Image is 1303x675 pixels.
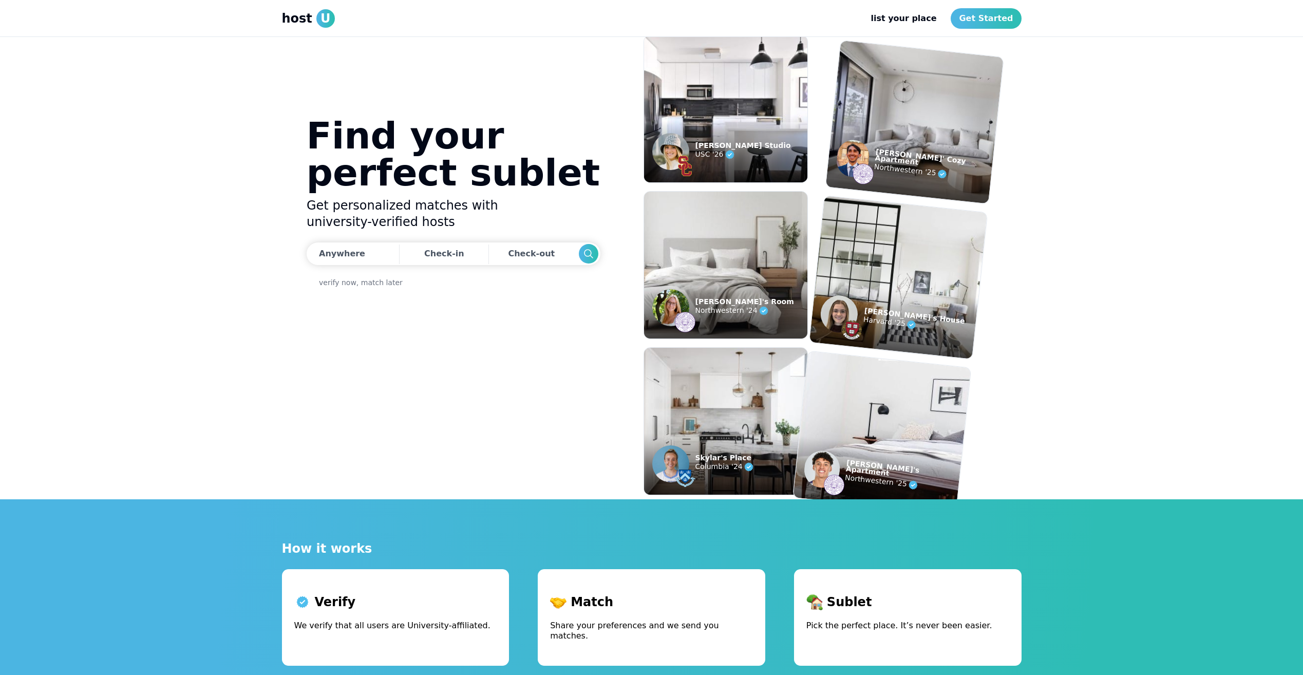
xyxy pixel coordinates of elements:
[508,243,559,264] div: Check-out
[862,313,964,336] p: Harvard '25
[835,138,871,178] img: example listing host
[319,248,365,260] div: Anywhere
[282,540,1022,557] p: How it works
[695,455,755,461] p: Skylar's Place
[844,472,959,496] p: Northwestern '25
[550,594,753,610] p: Match
[695,148,791,161] p: USC '26
[875,148,992,173] p: [PERSON_NAME]' Cozy Apartment
[873,161,991,185] p: Northwestern '25
[825,41,1003,204] img: example listing
[294,594,497,610] p: Verify
[951,8,1021,29] a: Get Started
[840,318,863,341] img: example listing host
[307,117,600,191] h1: Find your perfect sublet
[652,289,689,326] img: example listing host
[695,298,794,305] p: [PERSON_NAME]'s Room
[793,351,971,514] img: example listing
[862,8,1021,29] nav: Main
[822,474,845,496] img: example listing host
[282,10,312,27] span: host
[819,294,859,334] img: example listing host
[675,468,695,489] img: example listing host
[809,196,987,359] img: example listing
[652,445,689,482] img: example listing host
[806,621,1009,631] p: Pick the perfect place. It’s never been easier.
[578,244,598,264] button: Search
[307,242,600,265] div: Dates trigger
[845,459,960,483] p: [PERSON_NAME]'s Apartment
[695,461,755,473] p: Columbia '24
[307,197,600,230] h2: Get personalized matches with university-verified hosts
[862,8,945,29] a: list your place
[550,621,753,641] p: Share your preferences and we send you matches.
[307,242,396,265] button: Anywhere
[319,277,403,288] a: verify now, match later
[294,621,497,631] p: We verify that all users are University-affiliated.
[695,305,794,317] p: Northwestern '24
[675,156,695,176] img: example listing host
[424,243,464,264] div: Check-in
[675,312,695,332] img: example listing host
[316,9,335,28] span: U
[644,192,807,339] img: example listing
[802,449,841,490] img: example listing host
[644,35,807,182] img: example listing
[550,594,566,610] img: match icon
[806,594,823,610] img: sublet icon
[282,9,335,28] a: hostU
[852,163,874,185] img: example listing host
[864,307,965,324] p: [PERSON_NAME]'s House
[806,594,1009,610] p: Sublet
[644,348,807,495] img: example listing
[652,133,689,170] img: example listing host
[695,142,791,148] p: [PERSON_NAME] Studio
